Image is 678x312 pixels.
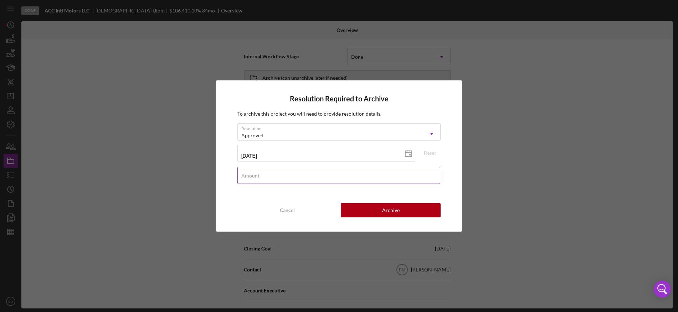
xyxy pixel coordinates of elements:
div: Cancel [280,203,295,217]
button: Archive [341,203,441,217]
div: Reset [424,148,436,158]
p: To archive this project you will need to provide resolution details. [237,110,441,118]
button: Reset [419,148,441,158]
label: Amount [241,173,260,179]
div: Approved [241,133,263,138]
div: Open Intercom Messenger [654,281,671,298]
h4: Resolution Required to Archive [237,95,441,103]
div: Archive [382,203,400,217]
button: Cancel [237,203,337,217]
